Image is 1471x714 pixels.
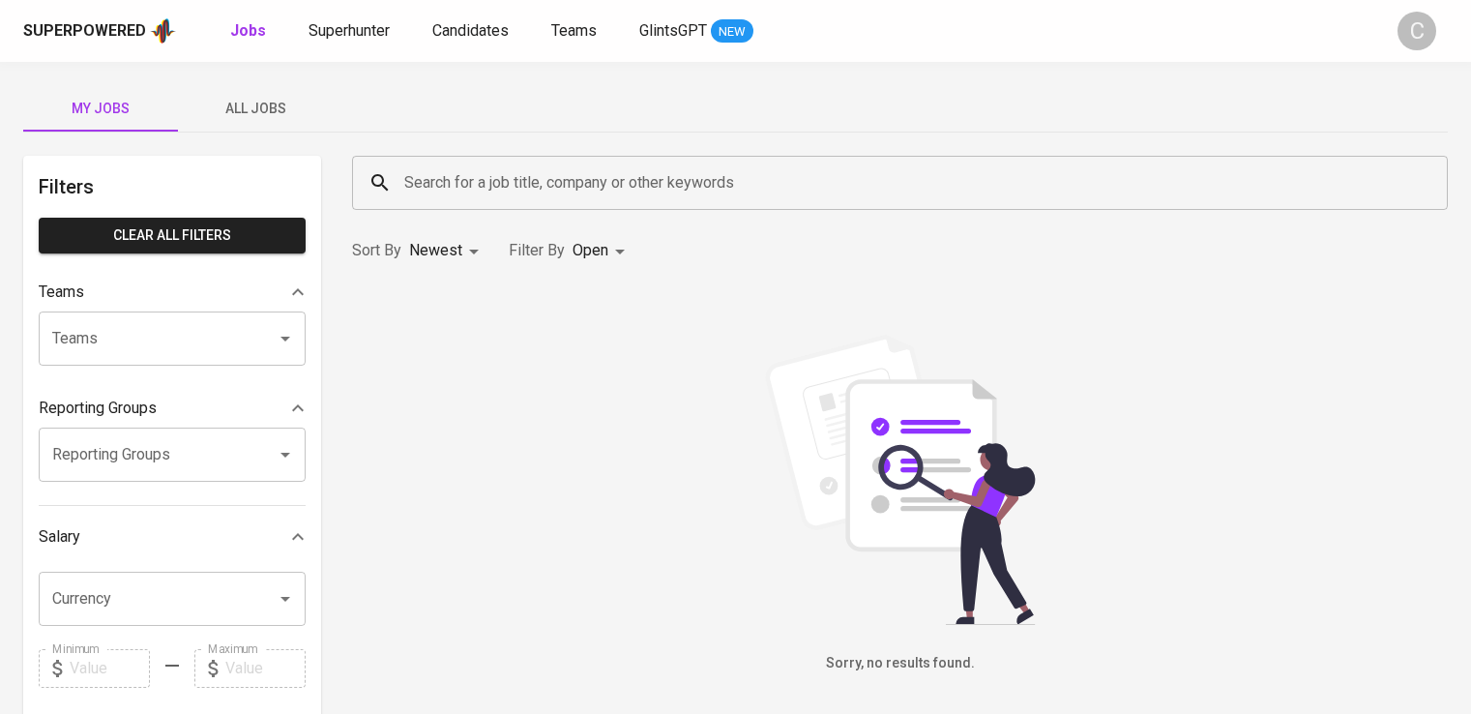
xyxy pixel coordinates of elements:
a: GlintsGPT NEW [639,19,753,44]
button: Open [272,325,299,352]
span: My Jobs [35,97,166,121]
div: Salary [39,518,306,556]
input: Value [70,649,150,688]
p: Filter By [509,239,565,262]
span: Open [573,241,608,259]
button: Open [272,441,299,468]
button: Open [272,585,299,612]
b: Jobs [230,21,266,40]
a: Teams [551,19,601,44]
div: Teams [39,273,306,312]
a: Candidates [432,19,513,44]
input: Value [225,649,306,688]
h6: Filters [39,171,306,202]
p: Teams [39,281,84,304]
div: C [1397,12,1436,50]
span: GlintsGPT [639,21,707,40]
p: Newest [409,239,462,262]
span: Candidates [432,21,509,40]
p: Sort By [352,239,401,262]
img: app logo [150,16,176,45]
a: Superhunter [309,19,394,44]
p: Reporting Groups [39,397,157,420]
span: NEW [711,22,753,42]
span: All Jobs [190,97,321,121]
div: Open [573,233,632,269]
h6: Sorry, no results found. [352,653,1448,674]
div: Newest [409,233,485,269]
span: Superhunter [309,21,390,40]
p: Salary [39,525,80,549]
div: Superpowered [23,20,146,43]
button: Clear All filters [39,218,306,253]
a: Jobs [230,19,270,44]
img: file_searching.svg [755,335,1045,625]
span: Teams [551,21,597,40]
a: Superpoweredapp logo [23,16,176,45]
span: Clear All filters [54,223,290,248]
div: Reporting Groups [39,389,306,428]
